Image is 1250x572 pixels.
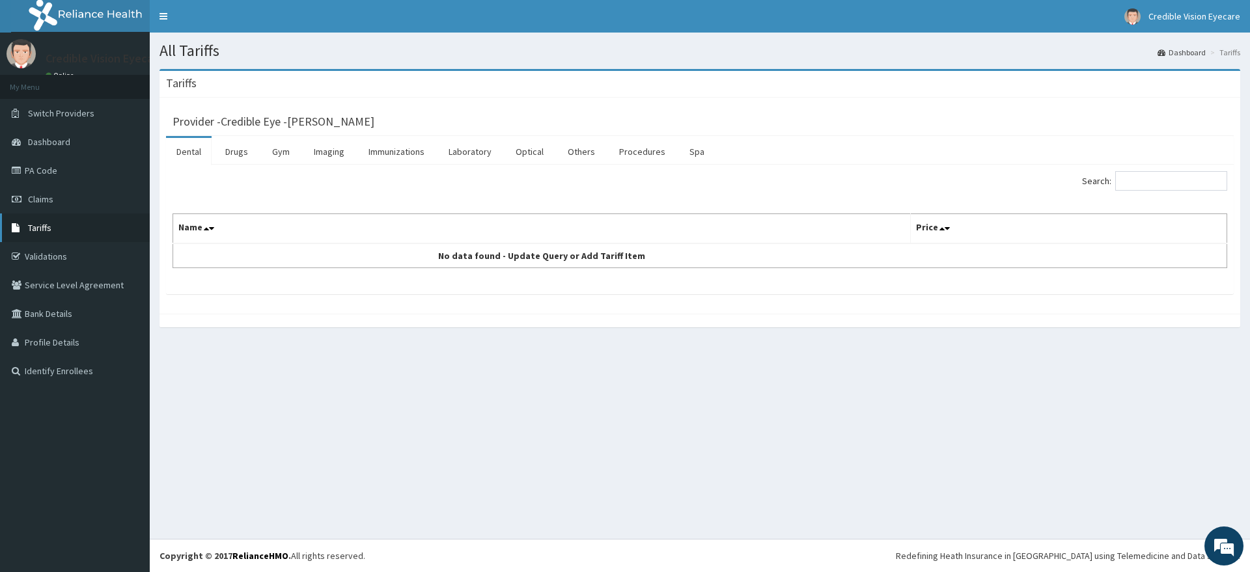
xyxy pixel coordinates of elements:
h3: Provider - Credible Eye -[PERSON_NAME] [173,116,374,128]
a: Procedures [609,138,676,165]
strong: Copyright © 2017 . [160,550,291,562]
img: d_794563401_company_1708531726252_794563401 [24,65,53,98]
label: Search: [1082,171,1227,191]
a: Imaging [303,138,355,165]
th: Price [911,214,1227,244]
span: Credible Vision Eyecare [1148,10,1240,22]
span: Switch Providers [28,107,94,119]
a: Dental [166,138,212,165]
a: Online [46,71,77,80]
div: Redefining Heath Insurance in [GEOGRAPHIC_DATA] using Telemedicine and Data Science! [896,549,1240,562]
img: User Image [1124,8,1141,25]
td: No data found - Update Query or Add Tariff Item [173,243,911,268]
p: Credible Vision Eyecare [46,53,163,64]
li: Tariffs [1207,47,1240,58]
a: Optical [505,138,554,165]
th: Name [173,214,911,244]
span: We're online! [76,164,180,295]
span: Tariffs [28,222,51,234]
a: Immunizations [358,138,435,165]
span: Dashboard [28,136,70,148]
textarea: Type your message and hit 'Enter' [7,355,248,401]
a: Dashboard [1158,47,1206,58]
span: Claims [28,193,53,205]
input: Search: [1115,171,1227,191]
img: User Image [7,39,36,68]
h3: Tariffs [166,77,197,89]
h1: All Tariffs [160,42,1240,59]
a: Gym [262,138,300,165]
div: Chat with us now [68,73,219,90]
div: Minimize live chat window [214,7,245,38]
a: Laboratory [438,138,502,165]
a: Others [557,138,605,165]
a: Drugs [215,138,258,165]
a: RelianceHMO [232,550,288,562]
footer: All rights reserved. [150,539,1250,572]
a: Spa [679,138,715,165]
